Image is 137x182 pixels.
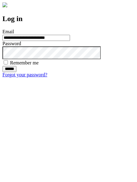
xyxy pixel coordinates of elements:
[2,2,7,7] img: logo-4e3dc11c47720685a147b03b5a06dd966a58ff35d612b21f08c02c0306f2b779.png
[2,72,47,77] a: Forgot your password?
[10,60,39,65] label: Remember me
[2,29,14,34] label: Email
[2,41,21,46] label: Password
[2,15,135,23] h2: Log in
